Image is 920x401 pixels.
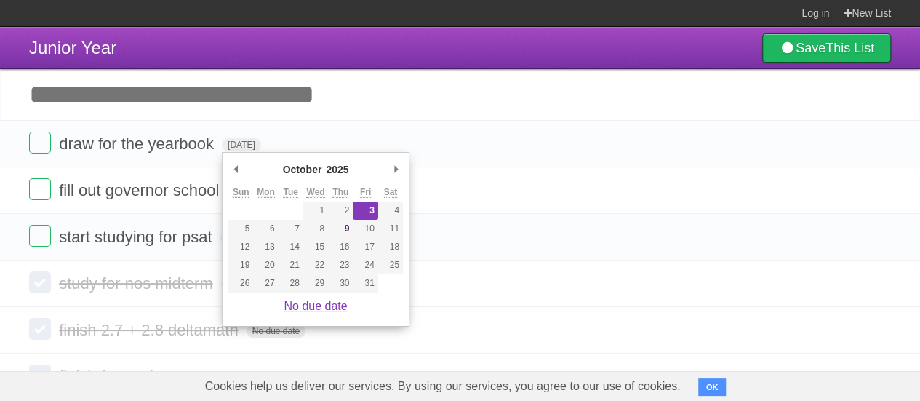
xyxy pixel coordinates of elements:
button: 20 [253,256,278,274]
button: 26 [228,274,253,293]
span: study for nos midterm [59,274,217,293]
button: OK [698,378,727,396]
span: finish 2.7 + 2.8 deltamath [59,321,241,339]
button: 15 [303,238,328,256]
span: draw for the yearbook [59,135,217,153]
button: 18 [378,238,403,256]
span: Junior Year [29,38,116,57]
button: 11 [378,220,403,238]
div: October [281,159,324,180]
button: 22 [303,256,328,274]
button: 31 [353,274,377,293]
button: 17 [353,238,377,256]
button: 29 [303,274,328,293]
abbr: Sunday [233,187,249,198]
span: [DATE] [221,278,260,291]
button: 28 [279,274,303,293]
label: Done [29,178,51,200]
button: 30 [328,274,353,293]
button: 19 [228,256,253,274]
label: Done [29,271,51,293]
a: No due date [284,300,347,312]
div: 2025 [324,159,351,180]
button: 14 [279,238,303,256]
span: fill out governor school application [59,181,303,199]
abbr: Monday [257,187,275,198]
abbr: Wednesday [306,187,324,198]
button: 27 [253,274,278,293]
button: 8 [303,220,328,238]
a: SaveThis List [762,33,891,63]
label: Done [29,365,51,386]
button: 16 [328,238,353,256]
button: 5 [228,220,253,238]
span: start studying for psat [59,228,215,246]
span: Cookies help us deliver our services. By using our services, you agree to our use of cookies. [191,372,695,401]
button: 13 [253,238,278,256]
span: [DATE] [220,231,260,245]
label: Done [29,225,51,247]
button: 1 [303,202,328,220]
span: No due date [247,325,305,338]
abbr: Tuesday [283,187,297,198]
button: 10 [353,220,377,238]
button: 2 [328,202,353,220]
b: This List [825,41,874,55]
label: Done [29,318,51,340]
button: 3 [353,202,377,220]
abbr: Saturday [384,187,398,198]
button: Previous Month [228,159,243,180]
button: 23 [328,256,353,274]
button: 4 [378,202,403,220]
button: 25 [378,256,403,274]
button: 9 [328,220,353,238]
label: Done [29,132,51,154]
button: 21 [279,256,303,274]
button: Next Month [388,159,403,180]
button: 6 [253,220,278,238]
button: 24 [353,256,377,274]
abbr: Friday [360,187,371,198]
span: finish frqs at home [59,368,193,386]
button: 12 [228,238,253,256]
button: 7 [279,220,303,238]
abbr: Thursday [332,187,348,198]
span: [DATE] [222,138,261,151]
